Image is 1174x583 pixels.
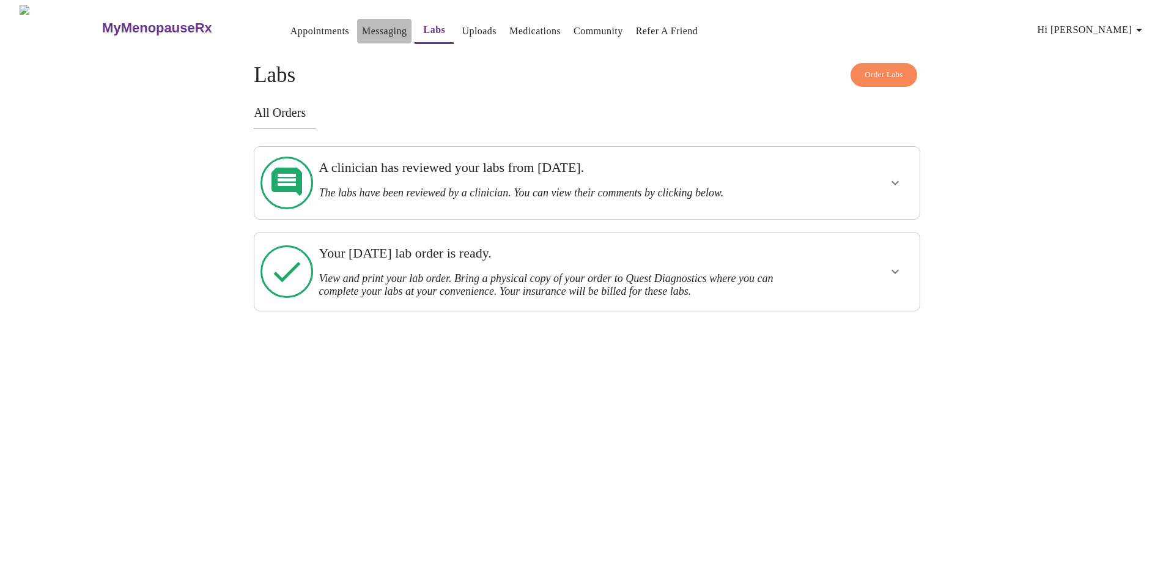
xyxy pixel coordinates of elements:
[1033,18,1151,42] button: Hi [PERSON_NAME]
[415,18,454,44] button: Labs
[880,168,910,198] button: show more
[101,7,261,50] a: MyMenopauseRx
[509,23,561,40] a: Medications
[319,187,791,199] h3: The labs have been reviewed by a clinician. You can view their comments by clicking below.
[357,19,412,43] button: Messaging
[504,19,566,43] button: Medications
[319,245,791,261] h3: Your [DATE] lab order is ready.
[457,19,501,43] button: Uploads
[631,19,703,43] button: Refer a Friend
[362,23,407,40] a: Messaging
[319,160,791,176] h3: A clinician has reviewed your labs from [DATE].
[20,5,101,51] img: MyMenopauseRx Logo
[1038,21,1146,39] span: Hi [PERSON_NAME]
[880,257,910,286] button: show more
[319,272,791,298] h3: View and print your lab order. Bring a physical copy of your order to Quest Diagnostics where you...
[254,106,920,120] h3: All Orders
[569,19,628,43] button: Community
[290,23,349,40] a: Appointments
[462,23,497,40] a: Uploads
[851,63,917,87] button: Order Labs
[286,19,354,43] button: Appointments
[102,20,212,36] h3: MyMenopauseRx
[254,63,920,87] h4: Labs
[636,23,698,40] a: Refer a Friend
[865,68,903,82] span: Order Labs
[574,23,623,40] a: Community
[424,21,446,39] a: Labs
